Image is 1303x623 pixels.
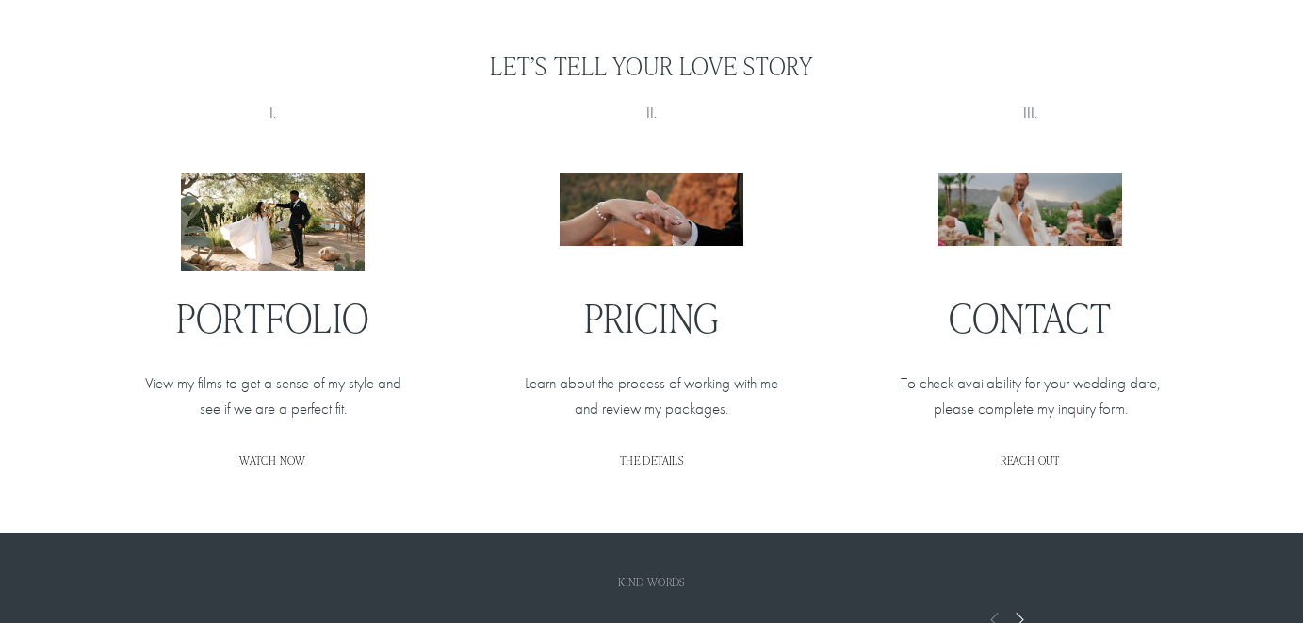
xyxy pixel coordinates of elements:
[513,370,791,421] p: Learn about the process of working with me and review my packages.
[891,295,1170,338] h2: CONTACT
[891,100,1170,125] p: III.
[513,100,791,125] p: II.
[134,295,413,338] h2: PORTFOLIO
[620,452,683,467] a: THE DETAILS
[276,575,1026,588] h1: Kind words
[87,52,1217,80] h3: Let’s Tell Your Love Story
[1001,452,1059,467] a: REACH OUT
[134,370,413,421] p: View my films to get a sense of my style and see if we are a perfect fit.
[513,295,791,338] h2: PRICING
[239,452,305,467] a: WATCH NOW
[134,100,413,125] p: I.
[891,370,1170,421] p: To check availability for your wedding date, please complete my inquiry form.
